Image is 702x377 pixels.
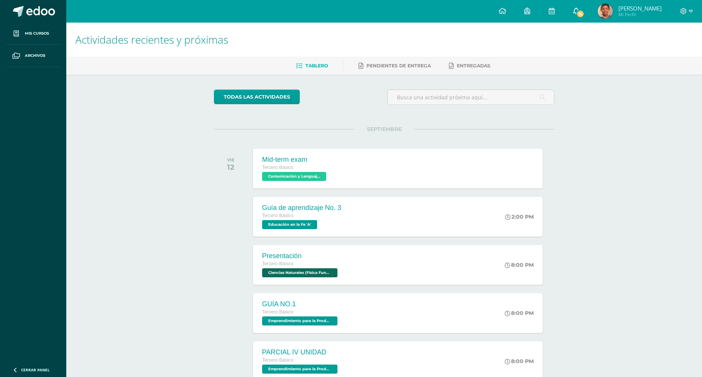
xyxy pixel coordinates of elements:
div: PARCIAL IV UNIDAD [262,348,339,356]
div: VIE [227,157,235,163]
div: 8:00 PM [505,358,534,365]
div: Guía de aprendizaje No. 3 [262,204,341,212]
span: 15 [576,10,584,18]
div: Mid-term exam [262,156,328,164]
div: 8:00 PM [505,261,534,268]
a: Mis cursos [6,23,60,45]
span: Entregadas [457,63,490,68]
span: Cerrar panel [21,367,50,372]
a: todas las Actividades [214,90,300,104]
span: Mi Perfil [618,11,662,18]
span: Tercero Básico [262,165,293,170]
span: SEPTIEMBRE [355,126,414,132]
div: GUÍA NO.1 [262,300,339,308]
a: Tablero [296,60,328,72]
span: Tercero Básico [262,309,293,315]
div: 8:00 PM [505,310,534,316]
img: 87e4f8b8101cc1b9d8610cd423a805a2.png [598,4,613,19]
span: Emprendimiento para la Productividad 'A' [262,316,337,325]
span: Pendientes de entrega [366,63,431,68]
span: Tercero Básico [262,261,293,266]
span: Actividades recientes y próximas [75,32,228,47]
span: Tercero Básico [262,357,293,363]
span: Tercero Básico [262,213,293,218]
div: 12 [227,163,235,172]
a: Entregadas [449,60,490,72]
span: Ciencias Naturales (Física Fundamental) 'A' [262,268,337,277]
div: Presentación [262,252,339,260]
span: Mis cursos [25,30,49,36]
span: Educación en la Fe 'A' [262,220,317,229]
span: Comunicación y Lenguaje, Idioma Extranjero Inglés 'A' [262,172,326,181]
span: Tablero [305,63,328,68]
input: Busca una actividad próxima aquí... [388,90,554,105]
span: [PERSON_NAME] [618,5,662,12]
a: Pendientes de entrega [359,60,431,72]
span: Emprendimiento para la Productividad 'A' [262,365,337,374]
div: 2:00 PM [505,213,534,220]
span: Archivos [25,53,45,59]
a: Archivos [6,45,60,67]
